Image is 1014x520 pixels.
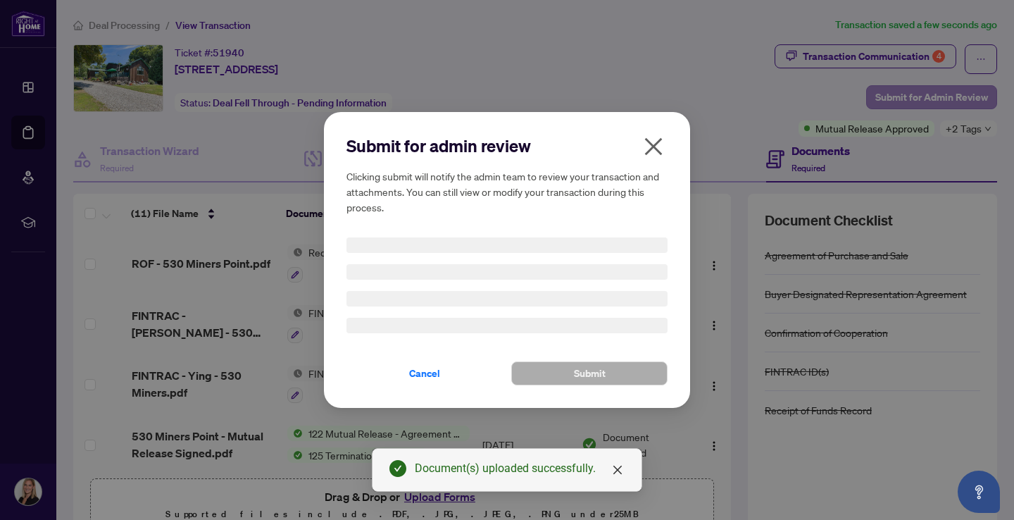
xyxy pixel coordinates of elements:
a: Close [610,462,625,478]
span: check-circle [389,460,406,477]
h2: Submit for admin review [346,135,668,157]
button: Open asap [958,471,1000,513]
span: close [642,135,665,158]
span: close [612,464,623,476]
span: Cancel [409,362,440,385]
div: Document(s) uploaded successfully. [415,460,625,477]
button: Submit [511,361,668,385]
h5: Clicking submit will notify the admin team to review your transaction and attachments. You can st... [346,168,668,215]
button: Cancel [346,361,503,385]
